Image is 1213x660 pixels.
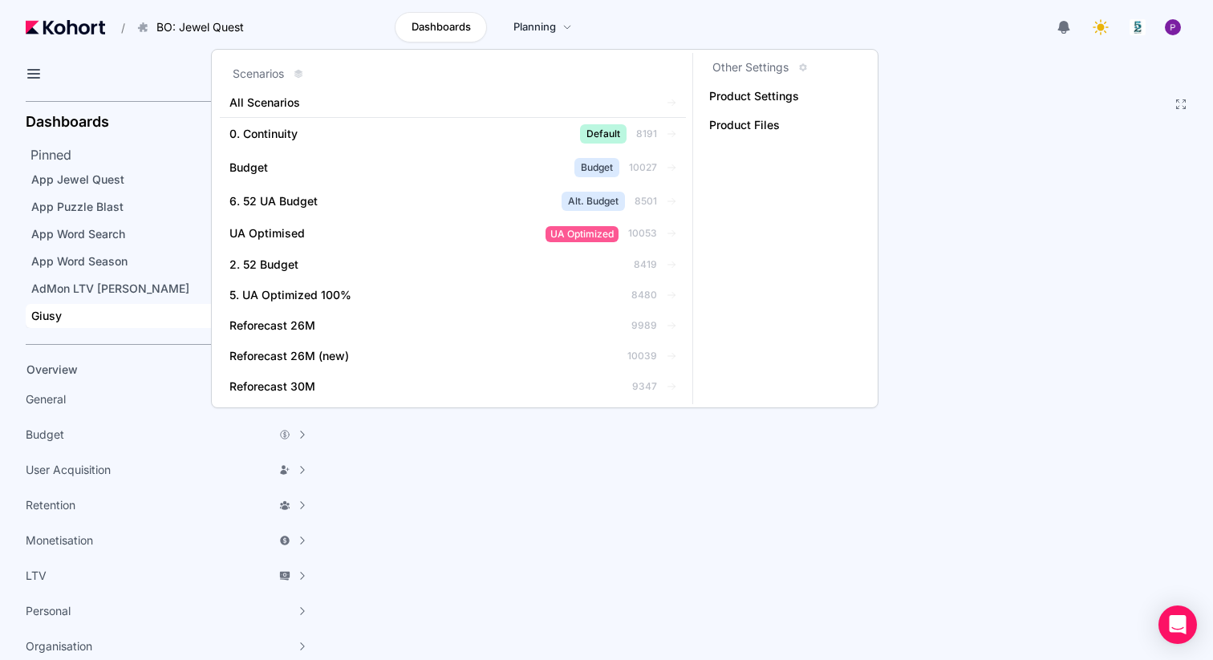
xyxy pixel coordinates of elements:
[229,193,318,209] span: 6. 52 UA Budget
[229,225,305,241] span: UA Optimised
[631,289,657,302] span: 8480
[220,281,686,310] a: 5. UA Optimized 100%8480
[233,66,284,82] h3: Scenarios
[26,532,93,549] span: Monetisation
[108,19,125,36] span: /
[635,195,657,208] span: 8501
[412,19,471,35] span: Dashboards
[220,372,686,401] a: Reforecast 30M9347
[26,304,316,328] a: Giusy
[712,59,789,75] h3: Other Settings
[156,19,244,35] span: BO: Jewel Quest
[580,124,627,144] span: Default
[628,227,657,240] span: 10053
[220,311,686,340] a: Reforecast 26M9989
[31,281,189,295] span: AdMon LTV [PERSON_NAME]
[229,160,268,176] span: Budget
[229,126,298,142] span: 0. Continuity
[395,12,487,43] a: Dashboards
[26,391,66,407] span: General
[562,192,625,211] span: Alt. Budget
[220,219,686,249] a: UA OptimisedUA Optimized10053
[220,88,686,117] a: All Scenarios
[26,168,316,192] a: App Jewel Quest
[26,195,316,219] a: App Puzzle Blast
[497,12,589,43] a: Planning
[220,118,686,150] a: 0. ContinuityDefault8191
[574,158,619,177] span: Budget
[26,427,64,443] span: Budget
[26,277,316,301] a: AdMon LTV [PERSON_NAME]
[26,568,47,584] span: LTV
[634,258,657,271] span: 8419
[1158,605,1197,644] div: Open Intercom Messenger
[26,222,316,246] a: App Word Search
[31,254,128,268] span: App Word Season
[627,350,657,362] span: 10039
[229,379,315,395] span: Reforecast 30M
[31,309,62,322] span: Giusy
[220,250,686,279] a: 2. 52 Budget8419
[632,380,657,393] span: 9347
[709,117,799,133] span: Product Files
[700,111,870,140] a: Product Files
[21,358,294,382] a: Overview
[26,115,109,129] h2: Dashboards
[26,497,75,513] span: Retention
[26,362,78,376] span: Overview
[229,95,615,111] span: All Scenarios
[26,603,71,619] span: Personal
[220,152,686,184] a: BudgetBudget10027
[26,20,105,34] img: Kohort logo
[229,287,351,303] span: 5. UA Optimized 100%
[31,172,124,186] span: App Jewel Quest
[631,319,657,332] span: 9989
[30,145,321,164] h2: Pinned
[26,462,111,478] span: User Acquisition
[26,249,316,273] a: App Word Season
[629,161,657,174] span: 10027
[709,88,799,104] span: Product Settings
[1130,19,1146,35] img: logo_logo_images_1_20240607072359498299_20240828135028712857.jpeg
[636,128,657,140] span: 8191
[546,226,619,242] span: UA Optimized
[220,342,686,370] a: Reforecast 26M (new)10039
[513,19,556,35] span: Planning
[128,14,261,41] button: BO: Jewel Quest
[1174,98,1187,111] button: Fullscreen
[229,257,298,273] span: 2. 52 Budget
[229,348,349,364] span: Reforecast 26M (new)
[700,82,870,111] a: Product Settings
[26,638,92,654] span: Organisation
[31,227,125,241] span: App Word Search
[229,318,315,334] span: Reforecast 26M
[31,200,124,213] span: App Puzzle Blast
[220,185,686,217] a: 6. 52 UA BudgetAlt. Budget8501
